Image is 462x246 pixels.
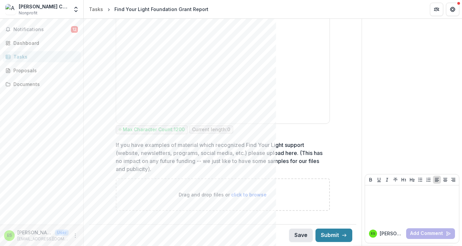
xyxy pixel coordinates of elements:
[179,191,267,198] p: Drag and drop files or
[13,67,75,74] div: Proposals
[19,3,69,10] div: [PERSON_NAME] Center for Arts and Music
[315,229,352,242] button: Submit
[383,176,391,184] button: Italicize
[55,230,69,236] p: User
[5,4,16,15] img: Angelica Center for Arts and Music
[13,39,75,47] div: Dashboard
[289,229,313,242] button: Save
[433,176,441,184] button: Align Left
[13,81,75,88] div: Documents
[449,176,457,184] button: Align Right
[116,141,326,173] p: If you have examples of material which recognized Find Your Light support (website, newsletters, ...
[71,3,81,16] button: Open entity switcher
[446,3,459,16] button: Get Help
[7,233,12,238] div: Ellen Sell
[86,4,106,14] a: Tasks
[192,127,230,133] p: Current length: 0
[391,176,399,184] button: Strike
[406,228,455,239] button: Add Comment
[3,79,81,90] a: Documents
[380,230,403,237] p: [PERSON_NAME]
[19,10,37,16] span: Nonprofit
[231,192,267,197] span: click to browse
[89,6,103,13] div: Tasks
[441,176,449,184] button: Align Center
[114,6,208,13] div: Find Your Light Foundation Grant Report
[3,65,81,76] a: Proposals
[400,176,408,184] button: Heading 1
[13,27,71,32] span: Notifications
[13,53,75,60] div: Tasks
[425,176,433,184] button: Ordered List
[375,176,383,184] button: Underline
[430,3,443,16] button: Partners
[371,232,375,235] div: Ellen Sell
[408,176,416,184] button: Heading 2
[416,176,424,184] button: Bullet List
[71,26,78,33] span: 12
[17,236,69,242] p: [EMAIL_ADDRESS][DOMAIN_NAME]
[3,51,81,62] a: Tasks
[123,127,185,133] p: Max Character Count: 1200
[17,229,52,236] p: [PERSON_NAME]
[71,232,79,240] button: More
[3,24,81,35] button: Notifications12
[367,176,375,184] button: Bold
[86,4,211,14] nav: breadcrumb
[3,37,81,49] a: Dashboard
